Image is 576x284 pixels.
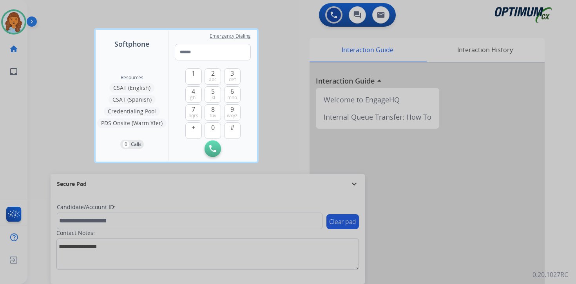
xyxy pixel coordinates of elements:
span: + [192,123,195,132]
p: 0.20.1027RC [533,270,568,279]
button: 8tuv [205,104,221,121]
span: 3 [230,69,234,78]
span: 5 [211,87,215,96]
span: 1 [192,69,195,78]
span: Emergency Dialing [210,33,251,39]
button: # [224,122,241,139]
span: mno [227,95,237,101]
button: PDS Onsite (Warm Xfer) [97,118,167,128]
span: 9 [230,105,234,114]
p: Calls [131,141,141,148]
button: CSAT (English) [109,83,154,93]
span: # [230,123,234,132]
button: CSAT (Spanish) [109,95,156,104]
span: wxyz [227,113,237,119]
span: def [229,76,236,83]
span: Softphone [114,38,149,49]
span: tuv [210,113,216,119]
button: 0Calls [120,140,144,149]
span: abc [209,76,217,83]
button: 7pqrs [185,104,202,121]
button: 1 [185,68,202,85]
span: jkl [210,95,215,101]
button: 6mno [224,86,241,103]
button: 0 [205,122,221,139]
span: 2 [211,69,215,78]
span: 8 [211,105,215,114]
span: 7 [192,105,195,114]
span: ghi [190,95,197,101]
button: 5jkl [205,86,221,103]
button: 3def [224,68,241,85]
span: Resources [121,75,143,81]
button: + [185,122,202,139]
p: 0 [123,141,129,148]
span: 0 [211,123,215,132]
button: 9wxyz [224,104,241,121]
button: 2abc [205,68,221,85]
button: Credentialing Pool [104,107,160,116]
span: 6 [230,87,234,96]
button: 4ghi [185,86,202,103]
img: call-button [209,145,216,152]
span: pqrs [188,113,198,119]
span: 4 [192,87,195,96]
